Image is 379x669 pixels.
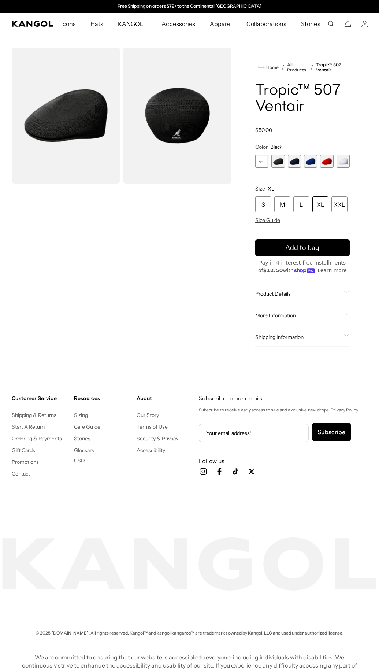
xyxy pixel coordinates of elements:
a: Care Guide [74,424,100,430]
span: Accessories [161,13,195,34]
a: Accessibility [137,447,165,454]
a: Glossary [74,447,94,454]
h4: About [137,395,193,402]
span: Add to bag [285,243,319,253]
span: Size Guide [255,217,280,223]
label: Royale [304,155,317,168]
a: Sizing [74,412,88,418]
div: XL [312,196,328,212]
h4: Customer Service [12,395,68,402]
a: Accessories [154,13,202,34]
div: 8 of 9 [320,155,333,168]
a: Home [258,64,279,71]
label: White [337,155,350,168]
a: All Products [287,62,308,73]
div: 5 of 9 [271,155,285,168]
product-gallery: Gallery Viewer [12,48,232,184]
span: Product Details [255,291,341,297]
span: More Information [255,312,341,319]
a: Promotions [12,459,39,465]
a: Icons [54,13,83,34]
span: Apparel [210,13,232,34]
span: Collaborations [246,13,286,34]
h1: Tropic™ 507 Ventair [255,83,350,115]
h4: Resources [74,395,130,402]
a: Shipping & Returns [12,412,57,418]
div: M [274,196,290,212]
button: USD [74,457,85,464]
span: XL [268,185,274,192]
a: Security & Privacy [137,435,179,442]
div: Announcement [114,4,265,10]
div: 6 of 9 [288,155,301,168]
button: Add to bag [255,239,350,256]
a: Hats [83,13,111,34]
label: Scarlet [320,155,333,168]
a: Collaborations [239,13,294,34]
span: $50.00 [255,127,272,133]
span: Icons [61,13,76,34]
a: Apparel [202,13,239,34]
a: Our Story [137,412,159,418]
a: KANGOLF [111,13,154,34]
summary: Search here [328,21,334,27]
a: Start A Return [12,424,45,430]
span: Color [255,144,268,150]
h3: Follow us [199,457,367,465]
a: Stories [74,435,90,442]
a: Free Shipping on orders $79+ to the Continental [GEOGRAPHIC_DATA] [118,3,261,9]
nav: breadcrumbs [255,62,350,73]
span: Hats [90,13,103,34]
label: Black [271,155,285,168]
a: Terms of Use [137,424,168,430]
div: 7 of 9 [304,155,317,168]
p: Subscribe to receive early access to sale and exclusive new drops. Privacy Policy [199,406,367,414]
label: DENIM BLUE [255,155,268,168]
a: Tropic™ 507 Ventair [316,62,350,73]
a: Gift Cards [12,447,35,454]
div: 4 of 9 [255,155,268,168]
span: Home [265,65,279,70]
div: XXL [331,196,348,212]
span: Stories [301,13,320,34]
div: L [293,196,309,212]
span: Shipping Information [255,334,341,340]
img: color-black [12,48,120,184]
label: Navy [288,155,301,168]
a: Account [361,21,368,27]
span: Black [270,144,282,150]
button: Subscribe [312,423,351,441]
div: S [255,196,271,212]
li: / [279,63,284,72]
li: / [308,63,313,72]
img: color-black [123,48,231,184]
h4: Subscribe to our emails [199,395,367,403]
a: Contact [12,470,30,477]
a: Kangol [12,21,54,27]
a: Stories [294,13,327,34]
div: 9 of 9 [337,155,350,168]
a: Ordering & Payments [12,435,62,442]
span: KANGOLF [118,13,147,34]
div: 1 of 2 [114,4,265,10]
button: Cart [345,21,351,27]
slideshow-component: Announcement bar [114,4,265,10]
span: Size [255,185,265,192]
